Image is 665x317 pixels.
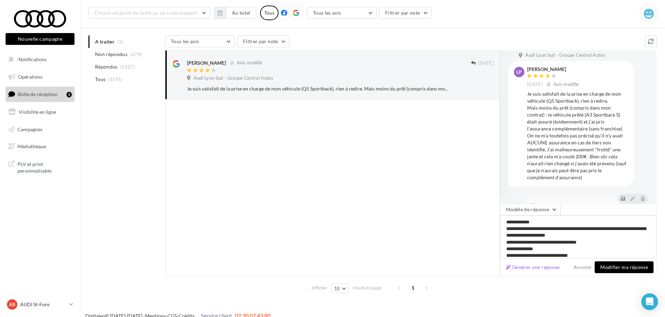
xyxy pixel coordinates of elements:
[18,56,47,62] span: Notifications
[165,35,235,47] button: Tous les avis
[4,122,76,137] a: Campagnes
[313,10,341,16] span: Tous les avis
[17,159,72,174] span: PLV et print personnalisable
[108,77,123,82] span: (1591)
[19,109,56,115] span: Visibilité en ligne
[525,52,605,58] span: Audi Lyon Sud - Groupe Central Autos
[4,70,76,84] a: Opérations
[379,7,432,19] button: Filtrer par note
[527,90,629,181] div: Je suis satisfait de la prise en charge de mon véhicule (Q5 Sportback), rien à redire. Mais moins...
[187,60,226,66] div: [PERSON_NAME]
[94,10,197,16] span: Choisir un point de vente ou un code magasin
[66,92,72,97] div: 1
[6,33,75,45] button: Nouvelle campagne
[516,69,522,76] span: lp
[237,35,290,47] button: Filtrer par note
[334,286,340,291] span: 10
[407,282,418,293] span: 1
[331,284,349,293] button: 10
[554,81,579,87] span: Avis modifié
[4,139,76,154] a: Médiathèque
[214,7,256,19] button: Au total
[260,6,279,20] div: Tous
[9,301,15,308] span: AS
[88,7,210,19] button: Choisir un point de vente ou un code magasin
[120,64,135,70] span: (1317)
[194,75,273,81] span: Audi Lyon Sud - Groupe Central Autos
[478,60,494,66] span: [DATE]
[595,261,654,273] button: Modifier ma réponse
[18,74,42,80] span: Opérations
[95,76,105,83] span: Tous
[527,67,580,72] div: [PERSON_NAME]
[4,52,73,67] button: Notifications
[20,301,66,308] p: AUDI St-Fons
[500,204,561,215] button: Modèle de réponse
[4,157,76,177] a: PLV et print personnalisable
[17,143,46,149] span: Médiathèque
[503,263,563,271] button: Générer une réponse
[237,60,262,66] span: Avis modifié
[641,293,658,310] div: Open Intercom Messenger
[171,38,199,44] span: Tous les avis
[353,285,382,291] span: résultats/page
[4,87,76,102] a: Boîte de réception1
[95,63,118,70] span: Répondus
[226,7,256,19] button: Au total
[187,85,448,92] div: Je suis satisfait de la prise en charge de mon véhicule (Q5 Sportback), rien à redire. Mais moins...
[130,51,142,57] span: (274)
[4,105,76,119] a: Visibilité en ligne
[527,81,542,88] span: [DATE]
[17,126,42,132] span: Campagnes
[312,285,327,291] span: Afficher
[307,7,377,19] button: Tous les avis
[6,298,75,311] a: AS AUDI St-Fons
[95,51,127,58] span: Non répondus
[18,91,57,97] span: Boîte de réception
[571,263,595,271] button: Annuler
